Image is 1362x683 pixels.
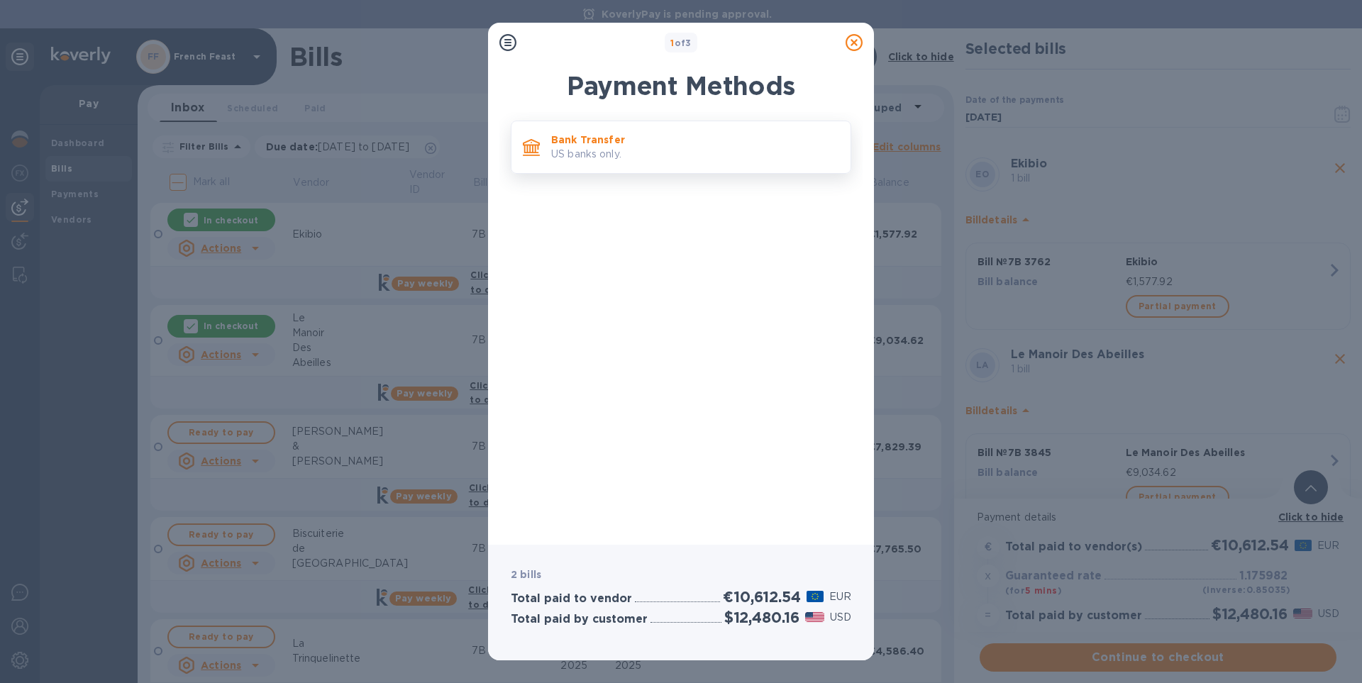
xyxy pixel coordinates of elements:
h2: €10,612.54 [723,588,800,606]
p: EUR [829,589,851,604]
p: Bank Transfer [551,133,839,147]
p: US banks only. [551,147,839,162]
span: 1 [670,38,674,48]
h3: Total paid by customer [511,613,648,626]
h1: Payment Methods [511,71,851,101]
b: of 3 [670,38,692,48]
h3: Total paid to vendor [511,592,632,606]
h2: $12,480.16 [724,609,799,626]
p: USD [830,610,851,625]
b: 2 bills [511,569,541,580]
img: USD [805,612,824,622]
